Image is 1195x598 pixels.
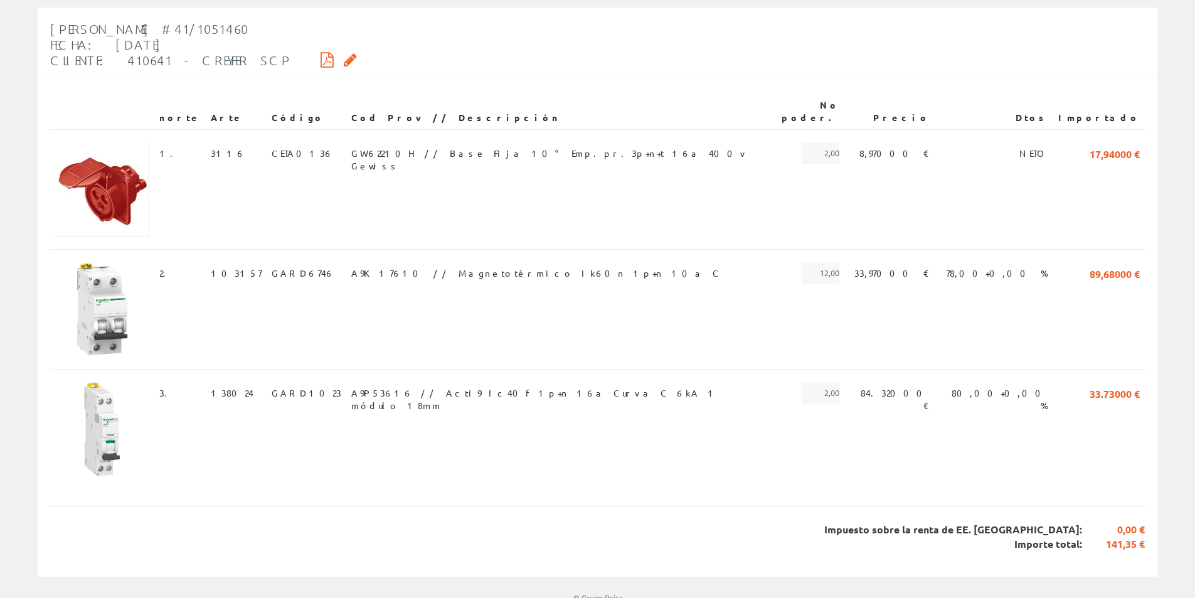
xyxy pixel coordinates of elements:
font: 89,68000 € [1090,267,1140,280]
font: Precio [873,112,930,123]
font: 3 [159,387,164,398]
font: 141,35 € [1106,537,1145,550]
font: No poder. [782,99,839,123]
font: 80,00+0,00 % [952,387,1048,411]
img: Foto artículo (150x150) [55,382,149,476]
font: 12,00 [820,267,839,278]
font: GARD6746 [272,267,335,279]
font: 3116 [211,147,246,159]
font: NETO [1019,147,1048,159]
font: Importado [1058,112,1140,123]
a: . [170,147,181,159]
font: Código [272,112,324,123]
font: [PERSON_NAME] #41/1051460 [50,21,248,36]
font: 2,00 [824,387,839,398]
font: A9K17610 // Magnetotérmico Ik60n 1p+n 10a C [351,267,721,279]
font: norte [159,112,201,123]
font: Importe total: [1014,537,1082,550]
font: 33,97000 € [854,267,930,279]
font: CETA0136 [272,147,334,159]
font: Cliente: 410641 - CREYFER SCP [50,53,290,68]
font: 84.32000 € [861,387,930,411]
a: . [164,387,175,398]
i: Descargar PDF [321,55,334,64]
a: . [163,267,174,279]
font: Dtos [1016,112,1048,123]
font: A9P53616 // Acti9 Ic40f 1p+n 16a Curva C 6kA 1 módulo 18mm [351,387,718,411]
font: 2 [159,267,163,279]
font: GW62210H // Base Fija 10° Emp.pr.3p+n+t 16a 400v Gewiss [351,147,748,171]
font: 8,97000 € [859,147,930,159]
img: Foto artículo (150x150) [55,262,149,356]
font: Cod Prov // Descripción [351,112,560,123]
font: Impuesto sobre la renta de EE. [GEOGRAPHIC_DATA]: [824,523,1082,536]
font: GARD1023 [272,387,341,398]
font: 33.73000 € [1090,387,1140,400]
font: 0,00 € [1117,523,1145,536]
font: 103157 [211,267,262,279]
font: 1 [159,147,170,159]
font: 17,94000 € [1090,147,1140,161]
font: 78,00+0,00 % [946,267,1048,279]
font: 2,00 [824,147,839,158]
font: Arte [211,112,243,123]
i: Solicitar por correo electrónico copia firmada [344,55,357,64]
font: 138024 [211,387,253,398]
font: Fecha: [DATE] [50,37,161,52]
img: Foto artículo (150x150) [55,142,149,237]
